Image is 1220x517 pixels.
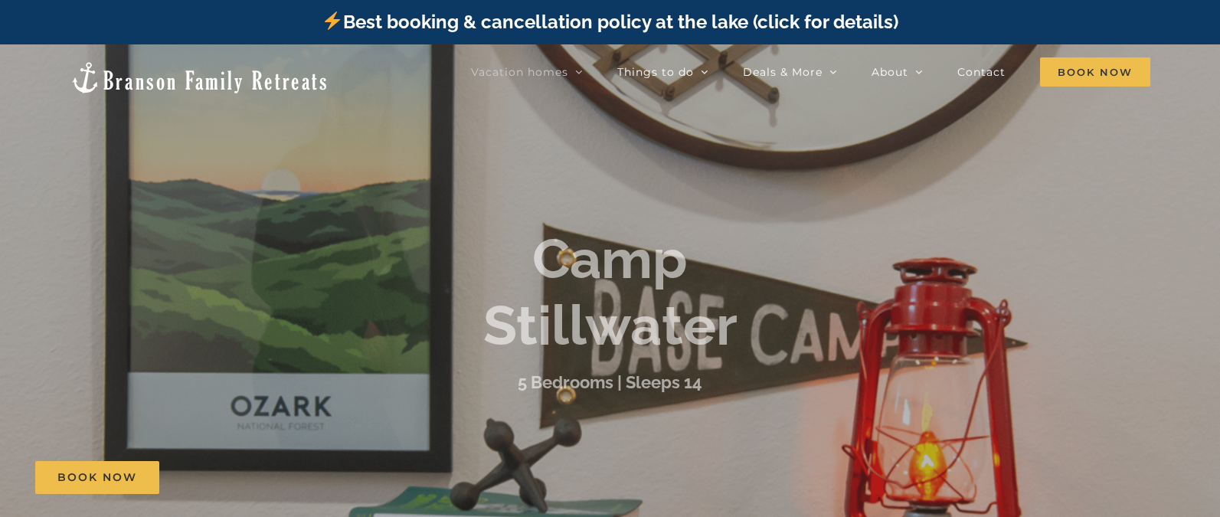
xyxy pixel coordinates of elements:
span: Book Now [1040,57,1150,87]
nav: Main Menu [471,57,1150,87]
span: Things to do [617,67,694,77]
a: Best booking & cancellation policy at the lake (click for details) [322,11,898,33]
a: Book Now [35,461,159,494]
a: Things to do [617,57,708,87]
b: Camp Stillwater [483,227,738,358]
a: Contact [957,57,1006,87]
h3: 5 Bedrooms | Sleeps 14 [518,372,702,392]
img: ⚡️ [323,11,342,30]
img: Branson Family Retreats Logo [70,61,329,95]
span: Book Now [57,471,137,484]
span: Deals & More [743,67,823,77]
a: Deals & More [743,57,837,87]
span: About [872,67,908,77]
a: About [872,57,923,87]
span: Vacation homes [471,67,568,77]
span: Contact [957,67,1006,77]
a: Vacation homes [471,57,583,87]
